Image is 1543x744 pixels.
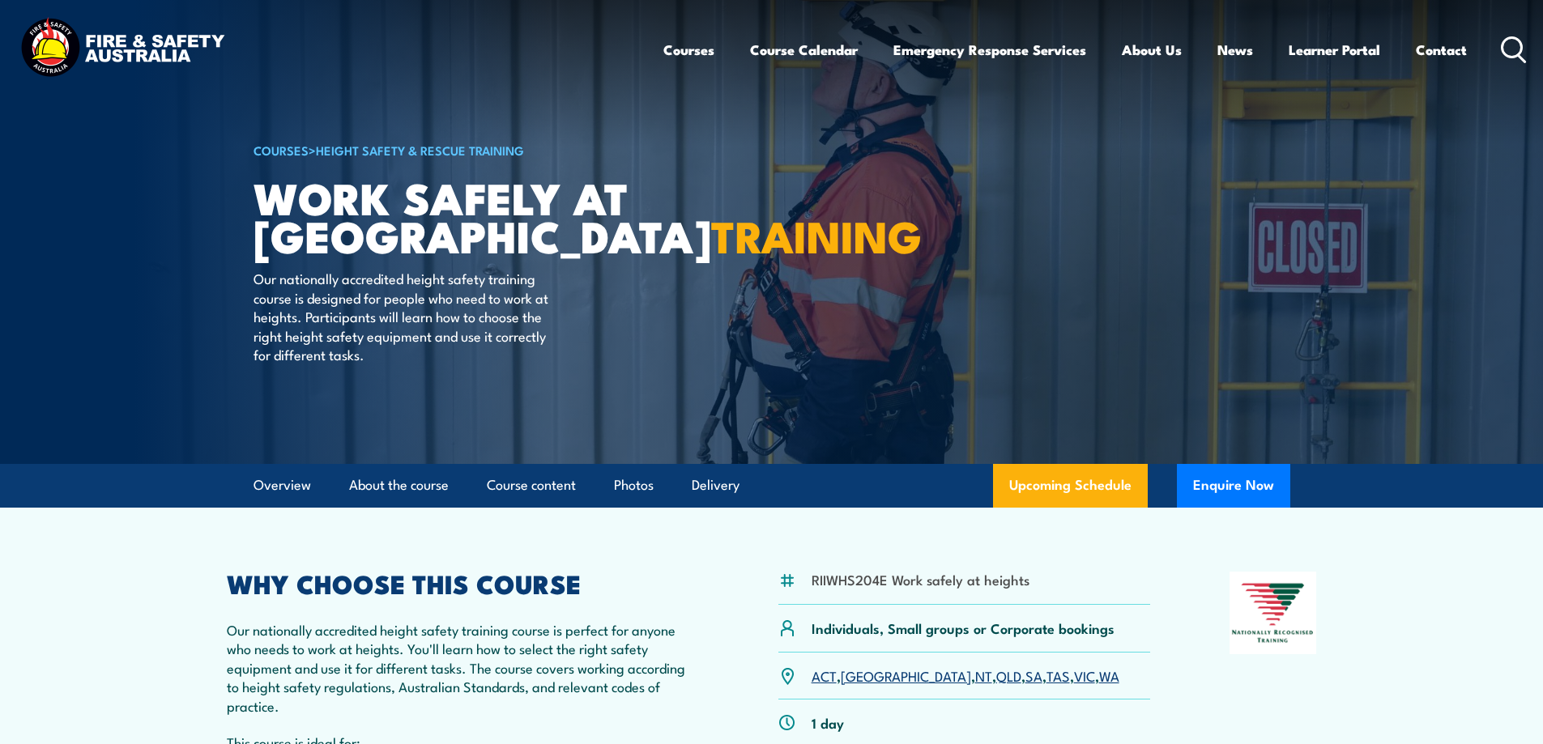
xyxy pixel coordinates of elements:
[812,713,844,732] p: 1 day
[1099,665,1119,685] a: WA
[1046,665,1070,685] a: TAS
[487,464,576,507] a: Course content
[996,665,1021,685] a: QLD
[254,269,549,363] p: Our nationally accredited height safety training course is designed for people who need to work a...
[1025,665,1042,685] a: SA
[254,178,654,253] h1: Work Safely at [GEOGRAPHIC_DATA]
[893,28,1086,71] a: Emergency Response Services
[227,620,700,715] p: Our nationally accredited height safety training course is perfect for anyone who needs to work a...
[750,28,858,71] a: Course Calendar
[254,140,654,159] h6: >
[993,464,1148,508] a: Upcoming Schedule
[692,464,740,507] a: Delivery
[812,570,1029,589] li: RIIWHS204E Work safely at heights
[316,141,524,159] a: Height Safety & Rescue Training
[1416,28,1467,71] a: Contact
[812,666,1119,685] p: , , , , , , ,
[663,28,714,71] a: Courses
[614,464,654,507] a: Photos
[841,665,971,685] a: [GEOGRAPHIC_DATA]
[227,572,700,594] h2: WHY CHOOSE THIS COURSE
[349,464,449,507] a: About the course
[1217,28,1253,71] a: News
[254,464,311,507] a: Overview
[254,141,309,159] a: COURSES
[1122,28,1182,71] a: About Us
[812,619,1115,637] p: Individuals, Small groups or Corporate bookings
[812,665,837,685] a: ACT
[1230,572,1317,654] img: Nationally Recognised Training logo.
[1177,464,1290,508] button: Enquire Now
[1074,665,1095,685] a: VIC
[711,201,922,268] strong: TRAINING
[1289,28,1380,71] a: Learner Portal
[975,665,992,685] a: NT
